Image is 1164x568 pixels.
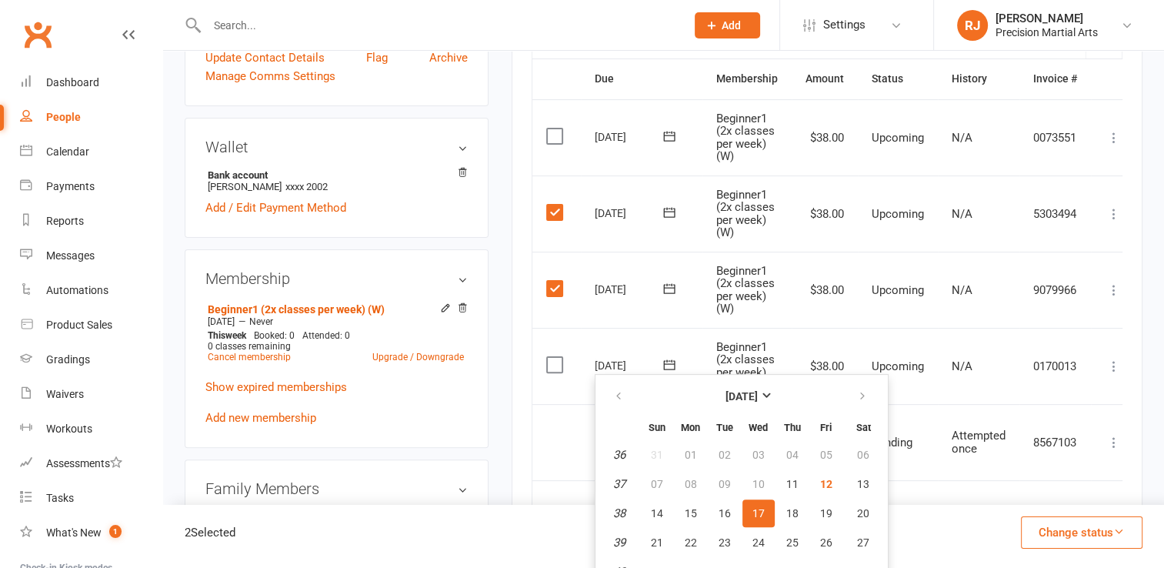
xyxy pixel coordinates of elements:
[46,457,122,469] div: Assessments
[46,353,90,366] div: Gradings
[742,500,775,527] button: 17
[675,529,707,556] button: 22
[1019,404,1091,480] td: 8567103
[205,411,316,425] a: Add new membership
[752,507,765,520] span: 17
[205,380,347,394] a: Show expired memberships
[716,264,775,316] span: Beginner1 (2x classes per week) (W)
[719,536,731,549] span: 23
[820,507,832,520] span: 19
[716,188,775,240] span: Beginner1 (2x classes per week) (W)
[872,207,924,221] span: Upcoming
[46,319,112,331] div: Product Sales
[776,529,809,556] button: 25
[651,507,663,520] span: 14
[613,506,625,520] em: 38
[952,429,1006,456] span: Attempted once
[249,316,273,327] span: Never
[872,436,912,449] span: Pending
[716,422,733,433] small: Tuesday
[46,526,102,539] div: What's New
[996,12,1098,25] div: [PERSON_NAME]
[366,48,388,67] a: Flag
[749,422,768,433] small: Wednesday
[823,8,865,42] span: Settings
[185,523,235,542] div: 2
[957,10,988,41] div: RJ
[20,308,162,342] a: Product Sales
[208,352,291,363] a: Cancel membership
[844,500,883,527] button: 20
[285,181,328,192] span: xxxx 2002
[20,65,162,100] a: Dashboard
[20,100,162,135] a: People
[858,59,938,99] th: Status
[820,478,832,490] span: 12
[792,252,858,328] td: $38.00
[20,446,162,481] a: Assessments
[695,12,760,38] button: Add
[872,359,924,373] span: Upcoming
[681,422,700,433] small: Monday
[208,341,291,352] span: 0 classes remaining
[1021,516,1142,549] button: Change status
[46,76,99,89] div: Dashboard
[205,199,346,217] a: Add / Edit Payment Method
[952,131,972,145] span: N/A
[844,470,883,498] button: 13
[784,422,801,433] small: Thursday
[46,180,95,192] div: Payments
[702,59,792,99] th: Membership
[792,59,858,99] th: Amount
[613,448,625,462] em: 36
[776,500,809,527] button: 18
[786,478,799,490] span: 11
[938,59,1019,99] th: History
[810,500,842,527] button: 19
[46,145,89,158] div: Calendar
[952,207,972,221] span: N/A
[1019,252,1091,328] td: 9079966
[46,249,95,262] div: Messages
[204,330,250,341] div: week
[872,283,924,297] span: Upcoming
[641,529,673,556] button: 21
[18,15,57,54] a: Clubworx
[752,536,765,549] span: 24
[208,169,460,181] strong: Bank account
[205,139,468,155] h3: Wallet
[20,204,162,239] a: Reports
[716,340,775,393] span: Beginner1 (2x classes per week) (W)
[872,131,924,145] span: Upcoming
[46,423,92,435] div: Workouts
[595,277,665,301] div: [DATE]
[725,390,758,403] strong: [DATE]
[820,536,832,549] span: 26
[1019,480,1091,556] td: 1326071
[820,422,832,433] small: Friday
[651,536,663,549] span: 21
[109,525,122,538] span: 1
[792,328,858,404] td: $38.00
[20,377,162,412] a: Waivers
[792,175,858,252] td: $38.00
[46,284,108,296] div: Automations
[1019,59,1091,99] th: Invoice #
[20,169,162,204] a: Payments
[205,270,468,287] h3: Membership
[20,412,162,446] a: Workouts
[581,59,702,99] th: Due
[20,135,162,169] a: Calendar
[742,529,775,556] button: 24
[786,507,799,520] span: 18
[191,526,235,540] span: Selected
[429,48,468,67] a: Archive
[716,112,775,164] span: Beginner1 (2x classes per week) (W)
[709,529,741,556] button: 23
[709,500,741,527] button: 16
[810,529,842,556] button: 26
[46,215,84,227] div: Reports
[205,67,335,85] a: Manage Comms Settings
[20,342,162,377] a: Gradings
[46,388,84,400] div: Waivers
